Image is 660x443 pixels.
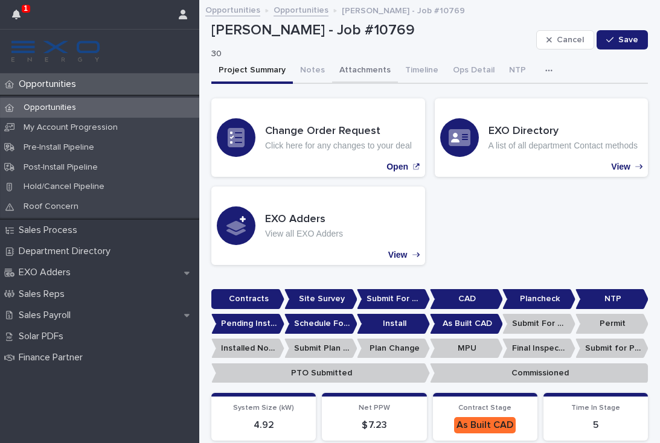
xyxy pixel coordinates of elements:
[211,363,430,383] p: PTO Submitted
[332,59,398,84] button: Attachments
[388,250,408,260] p: View
[14,182,114,192] p: Hold/Cancel Pipeline
[14,246,120,257] p: Department Directory
[219,419,309,431] p: 4.92
[211,98,425,177] a: Open
[359,404,390,412] span: Net PPW
[575,314,649,334] p: Permit
[14,267,80,278] p: EXO Adders
[502,289,575,309] p: Plancheck
[430,363,649,383] p: Commissioned
[284,314,357,334] p: Schedule For Install
[502,314,575,334] p: Submit For Permit
[14,142,104,153] p: Pre-Install Pipeline
[211,22,531,39] p: [PERSON_NAME] - Job #10769
[211,59,293,84] button: Project Summary
[205,2,260,16] a: Opportunities
[398,59,446,84] button: Timeline
[357,339,430,359] p: Plan Change
[211,186,425,265] a: View
[24,4,28,13] p: 1
[14,202,88,212] p: Roof Concern
[430,339,503,359] p: MPU
[454,417,516,433] div: As Built CAD
[386,162,408,172] p: Open
[233,404,294,412] span: System Size (kW)
[575,289,649,309] p: NTP
[14,352,92,363] p: Finance Partner
[265,229,343,239] p: View all EXO Adders
[571,404,620,412] span: Time In Stage
[502,339,575,359] p: Final Inspection
[274,2,328,16] a: Opportunities
[10,39,101,63] img: FKS5r6ZBThi8E5hshIGi
[14,78,86,90] p: Opportunities
[597,30,648,49] button: Save
[329,419,419,431] p: $ 7.23
[430,289,503,309] p: CAD
[284,339,357,359] p: Submit Plan Change
[357,314,430,334] p: Install
[265,125,412,138] h3: Change Order Request
[14,310,80,321] p: Sales Payroll
[14,288,74,300] p: Sales Reps
[14,103,86,113] p: Opportunities
[265,141,412,151] p: Click here for any changes to your deal
[575,339,649,359] p: Submit for PTO
[557,36,584,44] span: Cancel
[489,125,638,138] h3: EXO Directory
[211,339,284,359] p: Installed No Permit
[551,419,641,431] p: 5
[357,289,430,309] p: Submit For CAD
[342,3,465,16] p: [PERSON_NAME] - Job #10769
[14,123,127,133] p: My Account Progression
[435,98,649,177] a: View
[430,314,503,334] p: As Built CAD
[265,213,343,226] h3: EXO Adders
[14,331,73,342] p: Solar PDFs
[618,36,638,44] span: Save
[489,141,638,151] p: A list of all department Contact methods
[211,49,527,59] p: 30
[14,225,87,236] p: Sales Process
[14,162,107,173] p: Post-Install Pipeline
[293,59,332,84] button: Notes
[611,162,630,172] p: View
[211,289,284,309] p: Contracts
[536,30,594,49] button: Cancel
[211,314,284,334] p: Pending Install Task
[284,289,357,309] p: Site Survey
[12,7,28,29] div: 1
[458,404,511,412] span: Contract Stage
[446,59,502,84] button: Ops Detail
[502,59,533,84] button: NTP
